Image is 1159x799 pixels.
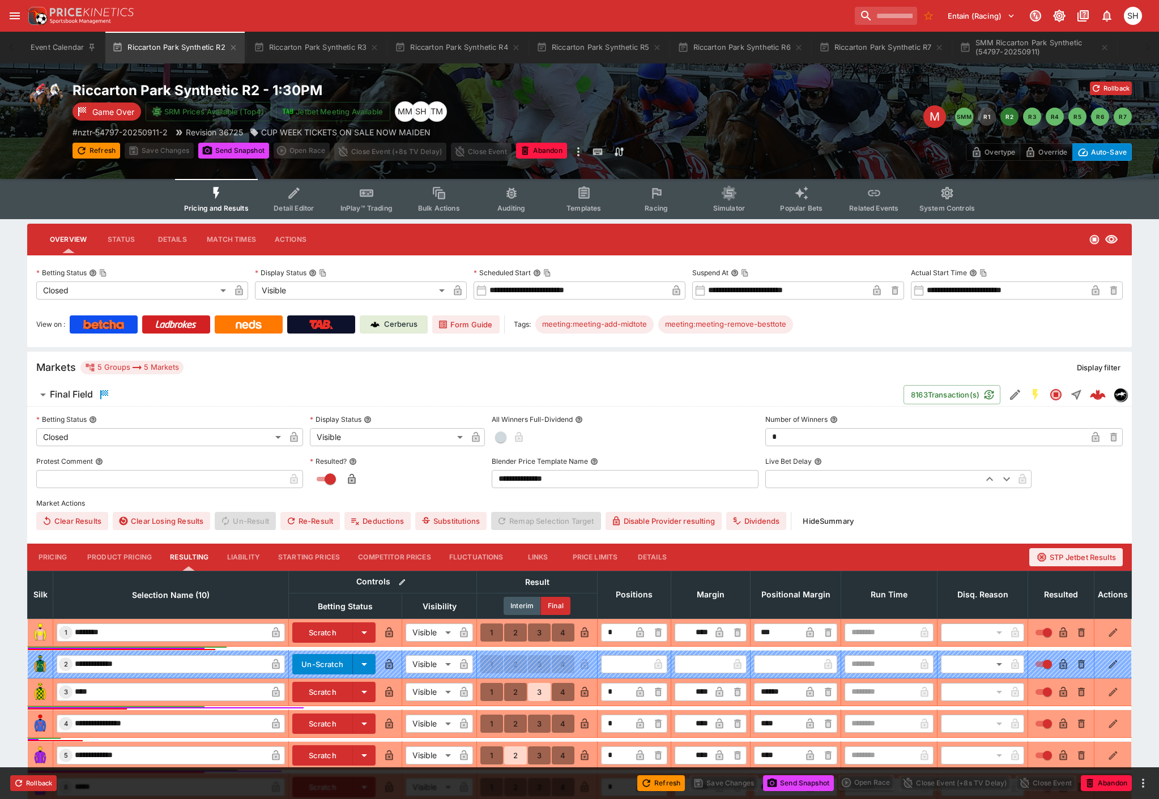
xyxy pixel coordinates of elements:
div: Visible [310,428,467,446]
button: Overview [41,226,96,253]
div: Visible [406,655,455,673]
button: No Bookmarks [919,7,938,25]
h2: Copy To Clipboard [73,82,602,99]
div: Betting Target: cerberus [658,315,793,334]
p: Game Over [92,106,134,118]
button: Status [96,226,147,253]
button: Scratch [292,682,353,702]
button: 1 [480,683,503,701]
h6: Final Field [50,388,93,400]
p: Revision 36725 [186,126,243,138]
th: Silk [28,571,53,618]
button: Auto-Save [1072,143,1132,161]
svg: Visible [1105,233,1118,246]
button: Links [513,544,564,571]
th: Resulted [1028,571,1094,618]
span: Visibility [410,600,469,613]
div: split button [838,775,894,791]
th: Positional Margin [751,571,841,618]
button: R5 [1068,108,1086,126]
button: Disable Provider resulting [606,512,722,530]
button: 1 [480,746,503,764]
button: Clear Results [36,512,108,530]
button: Product Pricing [78,544,161,571]
button: open drawer [5,6,25,26]
span: Auditing [497,204,525,212]
img: runner 1 [31,623,49,642]
span: InPlay™ Trading [340,204,393,212]
div: Visible [406,623,455,642]
button: Resulted? [349,458,357,465]
button: Display filter [1070,358,1127,377]
button: Actual Start TimeCopy To Clipboard [969,269,977,277]
button: Resulting [161,544,218,571]
p: Scheduled Start [474,268,531,277]
button: Riccarton Park Synthetic R2 [105,32,245,63]
label: View on : [36,315,65,334]
div: 5 Groups 5 Markets [85,361,179,374]
span: meeting:meeting-add-midtote [535,319,654,330]
p: Suspend At [692,268,728,277]
button: Display Status [364,416,372,424]
button: Pricing [27,544,78,571]
div: Scott Hunt [1124,7,1142,25]
div: Betting Target: cerberus [535,315,654,334]
div: Closed [36,281,230,300]
button: Scheduled StartCopy To Clipboard [533,269,541,277]
button: R6 [1091,108,1109,126]
div: CUP WEEK TICKETS ON SALE NOW MAIDEN [250,126,431,138]
p: Display Status [255,268,306,277]
img: nztr [1114,388,1127,401]
th: Margin [671,571,751,618]
span: Pricing and Results [184,204,249,212]
button: Details [627,544,677,571]
a: b8b3f14f-09c4-457e-9daf-0db2452fb7ba [1086,383,1109,406]
img: Neds [236,320,261,329]
button: Deductions [344,512,411,530]
a: Form Guide [432,315,500,334]
button: Riccarton Park Synthetic R7 [812,32,951,63]
button: Edit Detail [1005,384,1025,405]
p: Copy To Clipboard [73,126,168,138]
button: Substitutions [415,512,487,530]
button: R2 [1000,108,1019,126]
h5: Markets [36,361,76,374]
button: 3 [528,746,551,764]
button: Price Limits [564,544,627,571]
span: Mark an event as closed and abandoned. [1081,776,1132,788]
button: Refresh [637,775,685,791]
button: Override [1020,143,1072,161]
p: Auto-Save [1091,146,1127,158]
button: Documentation [1073,6,1093,26]
input: search [855,7,917,25]
img: runner 3 [31,683,49,701]
button: 3 [528,683,551,701]
div: Closed [36,428,285,446]
button: SRM Prices Available (Top4) [146,102,271,121]
button: more [1136,776,1150,790]
button: Scratch [292,745,353,766]
button: Number of Winners [830,416,838,424]
div: Edit Meeting [923,105,946,128]
div: b8b3f14f-09c4-457e-9daf-0db2452fb7ba [1090,387,1106,403]
div: nztr [1114,388,1127,401]
div: Tristan Matheson [427,101,447,122]
div: Start From [966,143,1132,161]
button: Event Calendar [24,32,103,63]
div: Scott Hunt [411,101,431,122]
button: Select Tenant [941,7,1022,25]
button: Protest Comment [95,458,103,465]
span: 3 [62,688,70,696]
div: Visible [406,746,455,764]
button: 3 [528,715,551,733]
p: Live Bet Delay [765,456,812,466]
button: Riccarton Park Synthetic R4 [388,32,527,63]
button: Abandon [516,143,567,159]
th: Positions [598,571,671,618]
button: 2 [504,683,527,701]
button: Display StatusCopy To Clipboard [309,269,317,277]
button: 4 [552,623,574,642]
span: meeting:meeting-remove-besttote [658,319,793,330]
button: 3 [528,623,551,642]
img: TabNZ [309,320,333,329]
